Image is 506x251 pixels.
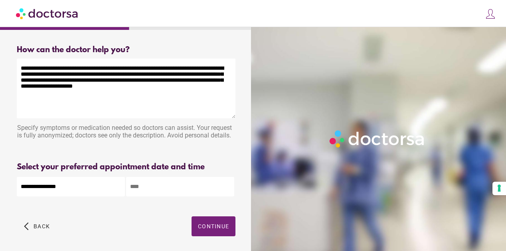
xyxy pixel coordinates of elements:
div: How can the doctor help you? [17,45,235,55]
div: Specify symptoms or medication needed so doctors can assist. Your request is fully anonymized; do... [17,120,235,145]
img: Doctorsa.com [16,4,79,22]
button: arrow_back_ios Back [21,216,53,236]
button: Your consent preferences for tracking technologies [492,182,506,195]
button: Continue [192,216,235,236]
span: Continue [198,223,229,229]
span: Back [34,223,50,229]
img: Logo-Doctorsa-trans-White-partial-flat.png [327,127,428,150]
img: icons8-customer-100.png [485,8,496,20]
div: Select your preferred appointment date and time [17,163,235,172]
